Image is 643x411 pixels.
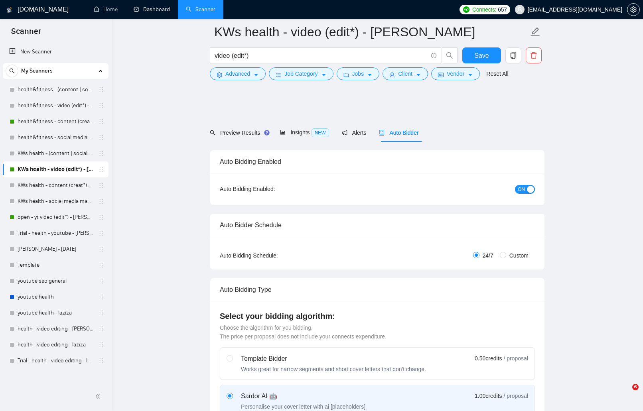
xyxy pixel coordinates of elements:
span: holder [98,134,105,141]
div: Auto Bidding Schedule: [220,251,325,260]
span: holder [98,246,105,252]
span: Job Category [284,69,318,78]
a: youtube health - laziza [18,305,93,321]
div: Auto Bidding Enabled [220,150,535,173]
span: Advanced [225,69,250,78]
span: setting [627,6,639,13]
a: health - video editing - laziza [18,337,93,353]
a: [PERSON_NAME] - [DATE] [18,241,93,257]
span: Preview Results [210,130,267,136]
a: KWs health - (content | social media) (strateg*) - sardor [18,146,93,161]
div: Works great for narrow segments and short cover letters that don't change. [241,365,426,373]
div: Auto Bidder Schedule [220,214,535,236]
span: holder [98,342,105,348]
button: search [6,65,18,77]
h4: Select your bidding algorithm: [220,311,535,322]
a: health&fitness - content (creat*) - [PERSON_NAME] [18,114,93,130]
button: idcardVendorcaret-down [431,67,480,80]
a: health - video editing - [PERSON_NAME] [18,321,93,337]
span: notification [342,130,347,136]
span: robot [379,130,385,136]
span: 657 [498,5,507,14]
span: caret-down [253,72,259,78]
a: KWs health - video (edit*) - [PERSON_NAME] [18,161,93,177]
span: Save [474,51,489,61]
span: user [517,7,523,12]
span: holder [98,150,105,157]
span: copy [506,52,521,59]
a: health&fitness - video (edit*) - [PERSON_NAME] [18,98,93,114]
li: New Scanner [3,44,108,60]
span: Alerts [342,130,367,136]
span: holder [98,230,105,236]
a: open - yt video (edit*) - [PERSON_NAME] [18,209,93,225]
span: idcard [438,72,444,78]
span: holder [98,262,105,268]
span: search [6,68,18,74]
button: barsJob Categorycaret-down [269,67,333,80]
img: upwork-logo.png [463,6,469,13]
span: caret-down [367,72,373,78]
a: health&fitness - social media manag* - sardor [18,130,93,146]
span: Auto Bidder [379,130,418,136]
a: KWs health - content (creat*) - [PERSON_NAME] [18,177,93,193]
a: Template [18,257,93,273]
button: copy [505,47,521,63]
span: holder [98,182,105,189]
span: 0.50 credits [475,354,502,363]
a: health&fitness - (content | social media) (strateg*) - sardor [18,82,93,98]
span: Insights [280,129,329,136]
a: New Scanner [9,44,102,60]
button: delete [526,47,542,63]
span: NEW [312,128,329,137]
span: holder [98,278,105,284]
button: Save [462,47,501,63]
span: holder [98,326,105,332]
a: KWs health - social media manag* - sardor [18,193,93,209]
span: bars [276,72,281,78]
span: 6 [632,384,639,390]
a: Trial - health - video editing - laziza [18,353,93,369]
div: Template Bidder [241,354,426,364]
span: edit [530,27,540,37]
span: 1.00 credits [475,391,502,400]
span: holder [98,102,105,109]
a: youtube health [18,289,93,305]
span: holder [98,166,105,173]
span: holder [98,358,105,364]
span: Connects: [472,5,496,14]
div: Personalise your cover letter with ai [placeholders] [241,403,365,411]
span: Client [398,69,412,78]
li: My Scanners [3,63,108,369]
span: setting [217,72,222,78]
span: Jobs [352,69,364,78]
button: search [442,47,458,63]
a: Trial - health - youtube - [PERSON_NAME] [18,225,93,241]
span: area-chart [280,130,286,135]
div: Auto Bidding Type [220,278,535,301]
img: logo [7,4,12,16]
a: dashboardDashboard [134,6,170,13]
span: Vendor [447,69,464,78]
input: Scanner name... [214,22,529,42]
button: userClientcaret-down [383,67,428,80]
span: holder [98,87,105,93]
span: holder [98,310,105,316]
span: double-left [95,392,103,400]
div: Sardor AI 🤖 [241,391,365,401]
a: searchScanner [186,6,215,13]
span: holder [98,214,105,220]
a: setting [627,6,640,13]
span: Custom [506,251,532,260]
iframe: Intercom live chat [616,384,635,403]
div: Auto Bidding Enabled: [220,185,325,193]
span: My Scanners [21,63,53,79]
span: user [389,72,395,78]
span: delete [526,52,541,59]
span: 24/7 [479,251,497,260]
span: Scanner [5,26,47,42]
span: / proposal [504,392,528,400]
a: Reset All [486,69,508,78]
span: caret-down [321,72,327,78]
button: settingAdvancedcaret-down [210,67,266,80]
